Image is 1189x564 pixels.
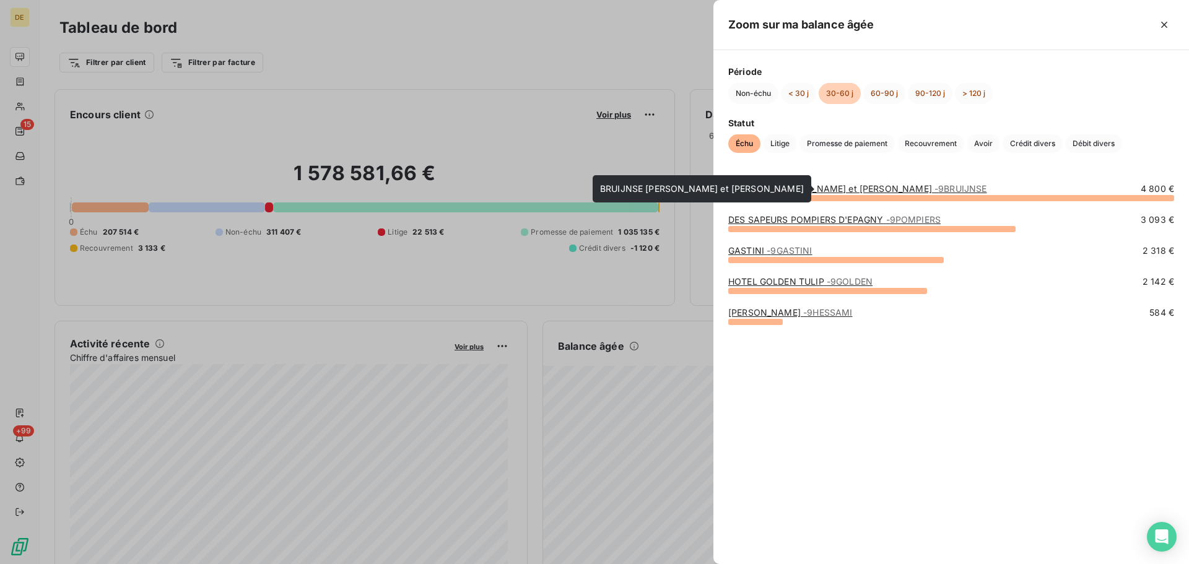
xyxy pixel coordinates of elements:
[728,183,987,194] a: BRUIJNSE [PERSON_NAME] et [PERSON_NAME]
[728,134,760,153] button: Échu
[728,276,873,287] a: HOTEL GOLDEN TULIP
[799,134,895,153] button: Promesse de paiement
[819,83,861,104] button: 30-60 j
[827,276,873,287] span: - 9GOLDEN
[803,307,852,318] span: - 9HESSAMI
[728,245,812,256] a: GASTINI
[728,65,1174,78] span: Période
[1141,183,1174,195] span: 4 800 €
[728,116,1174,129] span: Statut
[781,83,816,104] button: < 30 j
[728,83,778,104] button: Non-échu
[1141,214,1174,226] span: 3 093 €
[897,134,964,153] button: Recouvrement
[1143,275,1174,288] span: 2 142 €
[886,214,941,225] span: - 9POMPIERS
[1003,134,1063,153] button: Crédit divers
[908,83,952,104] button: 90-120 j
[934,183,987,194] span: - 9BRUIJNSE
[763,134,797,153] button: Litige
[767,245,812,256] span: - 9GASTINI
[728,214,941,225] a: DES SAPEURS POMPIERS D'EPAGNY
[600,183,804,194] span: BRUIJNSE [PERSON_NAME] et [PERSON_NAME]
[728,307,852,318] a: [PERSON_NAME]
[863,83,905,104] button: 60-90 j
[955,83,993,104] button: > 120 j
[1143,245,1174,257] span: 2 318 €
[1065,134,1122,153] button: Débit divers
[1149,306,1174,319] span: 584 €
[967,134,1000,153] button: Avoir
[728,16,874,33] h5: Zoom sur ma balance âgée
[1147,522,1177,552] div: Open Intercom Messenger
